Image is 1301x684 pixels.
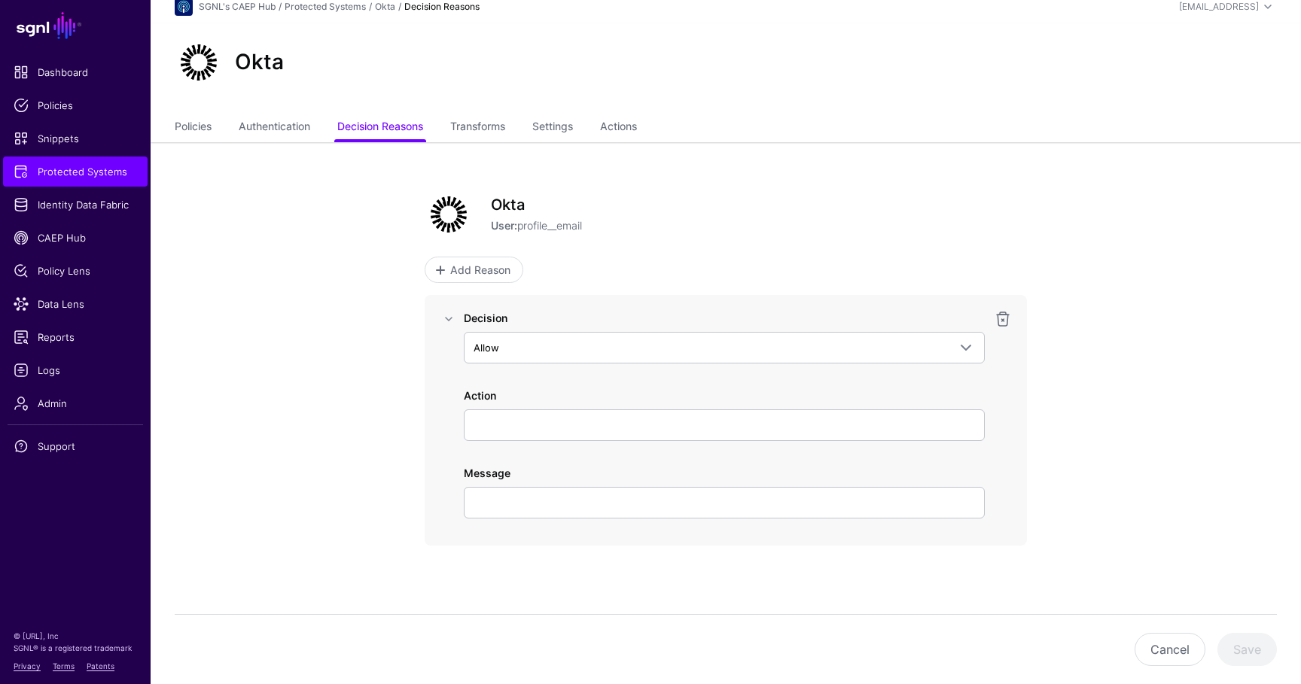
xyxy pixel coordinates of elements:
[3,57,148,87] a: Dashboard
[3,123,148,154] a: Snippets
[14,98,137,113] span: Policies
[14,396,137,411] span: Admin
[3,157,148,187] a: Protected Systems
[239,114,310,142] a: Authentication
[14,363,137,378] span: Logs
[375,1,395,12] a: Okta
[14,630,137,642] p: © [URL], Inc
[53,661,75,670] a: Terms
[1135,633,1205,666] button: Cancel
[3,190,148,220] a: Identity Data Fabric
[14,164,137,179] span: Protected Systems
[14,661,41,670] a: Privacy
[600,114,637,142] a: Actions
[425,190,473,239] img: svg+xml;base64,PHN2ZyB3aWR0aD0iNjQiIGhlaWdodD0iNjQiIHZpZXdCb3g9IjAgMCA2NCA2NCIgZmlsbD0ibm9uZSIgeG...
[491,217,1027,233] p: profile__email
[175,38,223,87] img: svg+xml;base64,PHN2ZyB3aWR0aD0iNjQiIGhlaWdodD0iNjQiIHZpZXdCb3g9IjAgMCA2NCA2NCIgZmlsbD0ibm9uZSIgeG...
[14,642,137,654] p: SGNL® is a registered trademark
[3,289,148,319] a: Data Lens
[14,439,137,454] span: Support
[9,9,142,42] a: SGNL
[464,388,496,403] label: Action
[404,1,480,12] strong: Decision Reasons
[3,90,148,120] a: Policies
[491,196,1027,214] h3: Okta
[491,219,517,232] strong: User:
[3,388,148,418] a: Admin
[14,330,137,345] span: Reports
[87,661,114,670] a: Patents
[464,465,510,481] label: Message
[3,322,148,352] a: Reports
[14,197,137,212] span: Identity Data Fabric
[464,310,507,326] label: Decision
[474,342,499,354] span: Allow
[337,114,423,142] a: Decision Reasons
[14,263,137,278] span: Policy Lens
[3,355,148,385] a: Logs
[175,114,212,142] a: Policies
[199,1,276,12] a: SGNL's CAEP Hub
[235,50,284,75] h2: Okta
[14,230,137,245] span: CAEP Hub
[532,114,573,142] a: Settings
[449,262,513,278] span: Add Reason
[3,223,148,253] a: CAEP Hub
[285,1,366,12] a: Protected Systems
[3,256,148,286] a: Policy Lens
[14,131,137,146] span: Snippets
[450,114,505,142] a: Transforms
[14,65,137,80] span: Dashboard
[14,296,137,312] span: Data Lens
